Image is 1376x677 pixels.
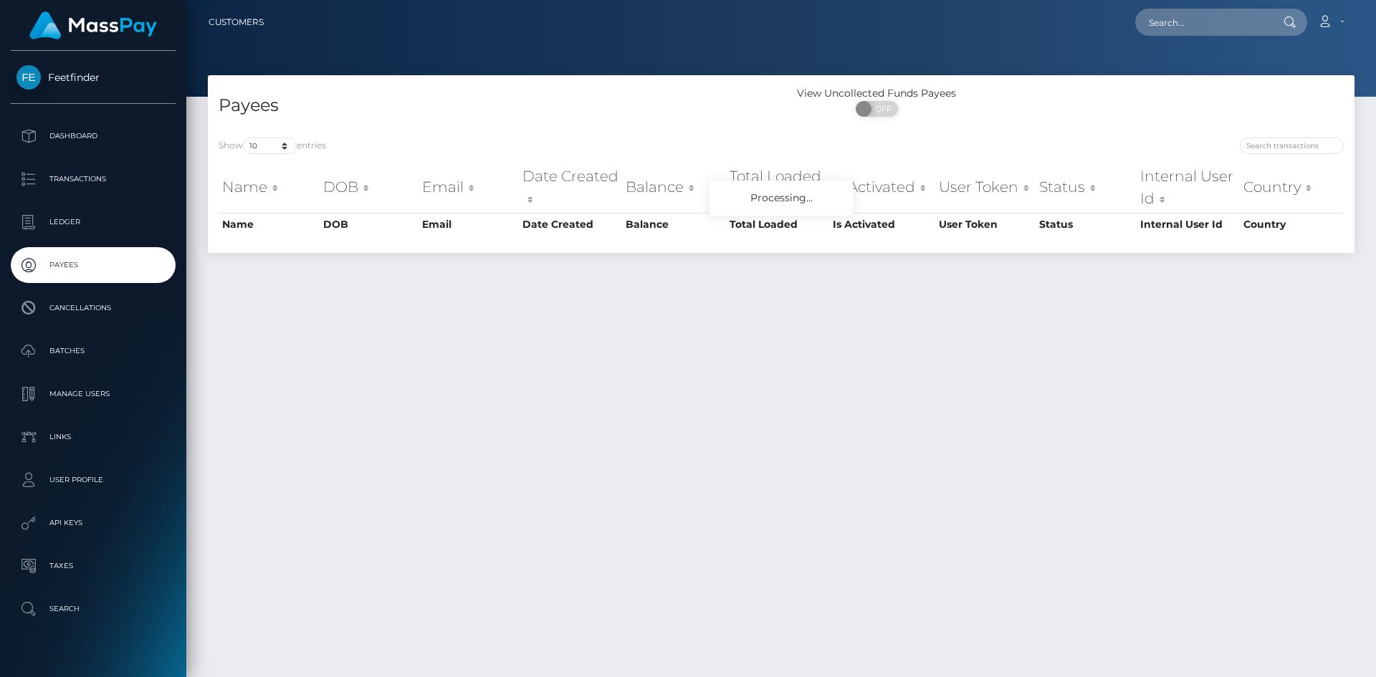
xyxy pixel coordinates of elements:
th: Status [1036,162,1137,213]
p: Links [16,426,170,448]
a: Transactions [11,161,176,197]
p: Manage Users [16,383,170,405]
div: View Uncollected Funds Payees [781,86,973,101]
select: Showentries [243,138,297,154]
th: User Token [935,213,1036,236]
a: Ledger [11,204,176,240]
th: Name [219,162,320,213]
input: Search transactions [1240,138,1344,154]
p: Ledger [16,211,170,233]
th: Balance [622,162,726,213]
a: User Profile [11,462,176,498]
a: Taxes [11,548,176,584]
p: User Profile [16,469,170,491]
th: Email [419,162,519,213]
p: Transactions [16,168,170,190]
th: Country [1240,162,1344,213]
th: DOB [320,213,419,236]
span: OFF [864,101,899,117]
th: Status [1036,213,1137,236]
a: Cancellations [11,290,176,326]
p: API Keys [16,512,170,534]
a: Customers [209,7,264,37]
div: Processing... [709,181,853,216]
p: Search [16,598,170,620]
th: User Token [935,162,1036,213]
p: Taxes [16,555,170,577]
th: Is Activated [829,162,935,213]
span: Feetfinder [11,71,176,84]
a: Links [11,419,176,455]
th: Name [219,213,320,236]
th: Email [419,213,519,236]
a: Batches [11,333,176,369]
th: Is Activated [829,213,935,236]
th: Balance [622,213,726,236]
p: Dashboard [16,125,170,147]
th: Internal User Id [1137,162,1240,213]
th: Date Created [519,213,623,236]
a: Payees [11,247,176,283]
p: Batches [16,340,170,362]
a: Search [11,591,176,627]
p: Payees [16,254,170,276]
th: Total Loaded [726,213,829,236]
th: Total Loaded [726,162,829,213]
a: Manage Users [11,376,176,412]
p: Cancellations [16,297,170,319]
img: MassPay Logo [29,11,157,39]
label: Show entries [219,138,326,154]
th: Date Created [519,162,623,213]
th: Country [1240,213,1344,236]
a: API Keys [11,505,176,541]
input: Search... [1135,9,1270,36]
h4: Payees [219,93,770,118]
img: Feetfinder [16,65,41,90]
th: DOB [320,162,419,213]
th: Internal User Id [1137,213,1240,236]
a: Dashboard [11,118,176,154]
